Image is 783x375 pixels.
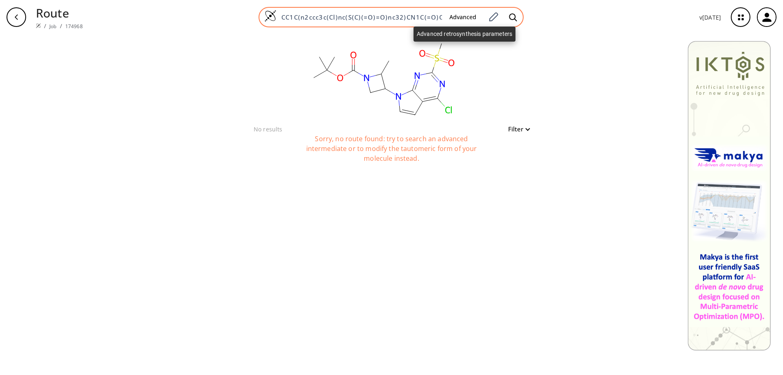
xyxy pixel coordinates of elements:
[443,10,483,25] button: Advanced
[503,126,529,132] button: Filter
[264,10,276,22] img: Logo Spaya
[36,23,41,28] img: Spaya logo
[60,22,62,30] li: /
[699,13,721,22] p: v [DATE]
[301,34,464,124] svg: CC1C(n2ccc3c(Cl)nc(S(C)(=O)=O)nc32)CN1C(=O)OC(C)(C)C
[290,134,493,175] div: Sorry, no route found: try to search an advanced intermediate or to modify the tautomeric form of...
[36,4,83,22] p: Route
[276,13,443,21] input: Enter SMILES
[254,125,283,133] p: No results
[414,27,515,42] div: Advanced retrosynthesis parameters
[65,23,83,30] a: 174968
[688,41,771,351] img: Banner
[49,23,56,30] a: Job
[44,22,46,30] li: /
